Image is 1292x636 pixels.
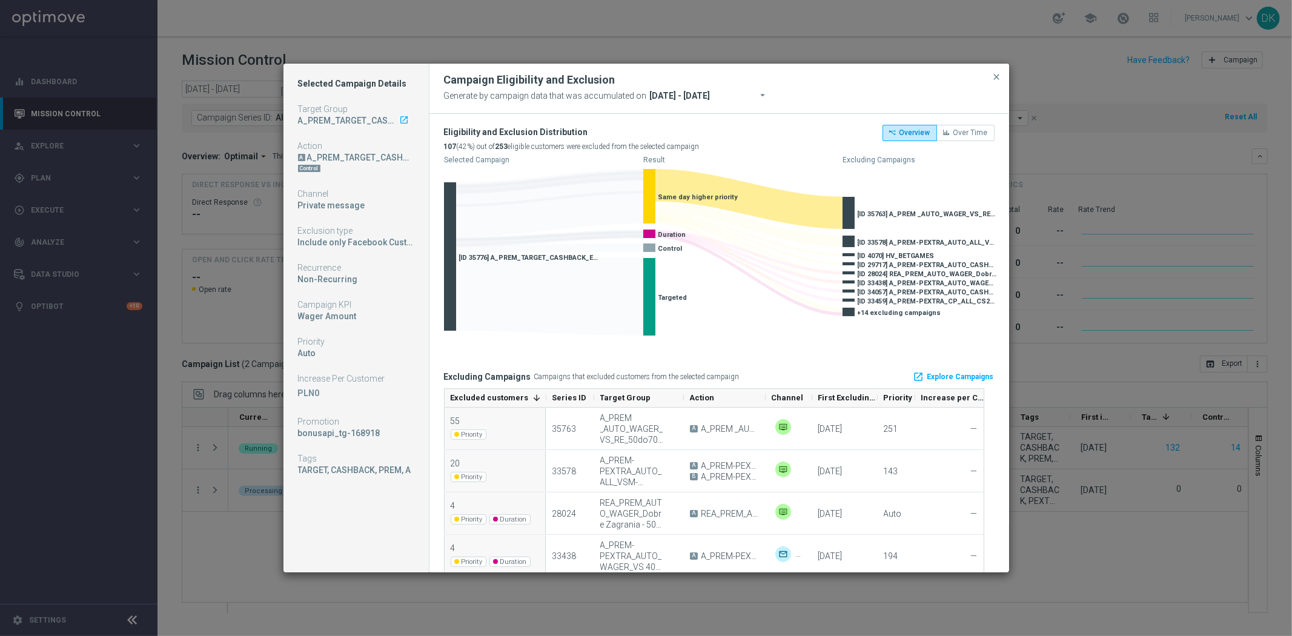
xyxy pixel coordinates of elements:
[444,125,700,139] div: Eligibility and Exclusion Distribution
[298,152,414,163] div: A_PREM_TARGET_CASHBACK_EP_20DO500_190825
[459,254,598,262] span: [ID 35776] A_PREM_TARGET_CASHBACK_EP_20DO500_190825
[884,466,898,477] div: 143
[775,546,791,562] img: Optimail
[690,552,698,560] span: A
[775,504,791,520] img: Private message
[913,368,995,386] a: launchExplore Campaigns
[298,262,414,273] div: Recurrence
[489,514,531,525] span: Duration
[858,279,997,287] span: [ID 33438] A_PREM-PEXTRA_AUTO_WAGER_VS 40% do 500 PLN_14d
[552,466,577,477] div: 33578
[818,466,843,477] div: 19 Aug 2025, Tuesday
[298,163,414,174] div: DN
[772,393,804,402] span: Channel
[971,466,978,476] span: —
[444,142,457,151] b: 107
[298,225,414,236] div: Exclusion type
[701,423,758,434] span: A_PREM _AUTO_WAGER_VS_RE_50do70_14d
[843,156,915,164] text: Excluding Campaigns
[701,471,758,482] span: A_PREM-PEXTRA_AUTO_ZBR_VSM-PLUS1-HIGH-TO-PREM-PEXTRA_50do500_8d
[858,309,941,317] span: +14 excluding campaigns
[298,465,414,475] div: TARGET, CASHBACK, PREM, A
[701,508,758,519] span: REA_PREM_AUTO_WAGER_Dobre Zagrania - 50% do 2000 PLN PW_DAILY
[658,231,686,239] span: Duration
[451,416,489,426] div: 55
[690,510,698,517] span: A
[298,274,414,285] div: Non-Recurring
[451,514,486,525] span: Priority
[858,239,997,247] span: [ID 33578] A_PREM-PEXTRA_AUTO_ALL_VSM-PLUS1-HIGH-TO-PREM-PEXTRA
[534,373,740,381] span: Campaigns that excluded customers from the selected campaign
[489,557,531,567] span: Duration
[600,497,677,530] div: REA_PREM_AUTO_WAGER_Dobre Zagrania - 50% do 2000 PLN PW_DAILY
[884,423,898,434] div: 251
[643,156,665,164] text: Result
[757,87,774,105] button: arrow_drop_down
[451,557,486,567] span: Priority
[936,125,995,141] button: Over Time
[647,87,784,104] input: Select date range
[858,252,935,260] span: [ID 4070] HV_BETGAMES
[298,165,320,172] div: Control
[298,428,414,439] div: bonusapi_tg-168918
[858,210,997,218] span: [ID 35763] A_PREM _AUTO_WAGER_VS_RE_50do70_14d
[658,245,683,253] span: Control
[298,78,414,89] h1: Selected Campaign Details
[600,412,677,445] div: A_PREM _AUTO_WAGER_VS_RE_50do70_14d
[552,551,577,561] div: 33438
[444,156,509,164] text: Selected Campaign
[298,311,414,322] div: Wager Amount
[298,200,414,211] div: Private message
[298,336,414,347] div: Priority
[775,419,791,435] img: Private message
[884,508,902,519] div: Auto
[971,509,978,518] span: —
[298,141,414,151] div: Action
[552,508,577,519] div: 28024
[884,551,898,561] div: 194
[971,424,978,434] span: —
[298,453,414,464] div: Tags
[701,460,758,471] span: A_PREM-PEXTRA_AUTO_BET_VSM-PLUS1-HIGH-TO-PREM-PEXTRA_50do500_8d
[921,393,985,402] span: Increase per Customer
[658,193,738,201] span: Same day higher priority
[884,393,913,402] span: Priority
[818,423,843,434] div: 19 Aug 2025, Tuesday
[818,551,843,561] div: 18 Aug 2025, Monday
[971,551,978,561] span: —
[444,139,700,154] div: (42%) out of eligible customers were excluded from the selected campaign
[600,393,651,402] span: Target Group
[552,393,587,402] span: Series ID
[690,473,698,480] span: B
[600,455,677,488] div: A_PREM-PEXTRA_AUTO_ALL_VSM-PLUS1-HIGH-TO-PREM-PEXTRA
[298,388,414,399] p: PLN0
[444,372,531,382] h1: Excluding Campaigns
[953,128,988,137] span: Over Time
[690,462,698,469] span: A
[444,88,647,104] span: Generate by campaign data that was accumulated on
[298,373,414,384] div: Increase Per Customer
[451,472,486,482] span: Priority
[495,142,508,151] b: 253
[298,348,414,359] div: Auto
[307,152,414,163] div: A_PREM_TARGET_CASHBACK_EP_20DO500_190825
[552,423,577,434] div: 35763
[298,188,414,199] div: Channel
[451,393,529,402] span: Excluded customers
[451,543,534,554] div: 4
[690,393,715,402] span: Action
[298,416,414,427] div: Promotion
[298,104,414,114] div: Target Group
[701,551,758,561] span: A_PREM-PEXTRA_AUTO_WAGER_VS 40% do 500 PLN_14d
[818,508,843,519] div: 18 Aug 2025, Monday
[690,425,698,432] span: A
[775,462,791,477] div: Private message
[796,546,812,562] img: Private message
[451,429,486,440] span: Priority
[992,72,1002,82] span: close
[913,371,924,382] i: launch
[858,288,997,296] span: [ID 34057] A_PREM-PEXTRA_AUTO_CASHBACK_VS 40% do 500 PLN_14d
[298,115,414,126] div: A_PREM_TARGET_CASHBACK_EP_20DO500_190825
